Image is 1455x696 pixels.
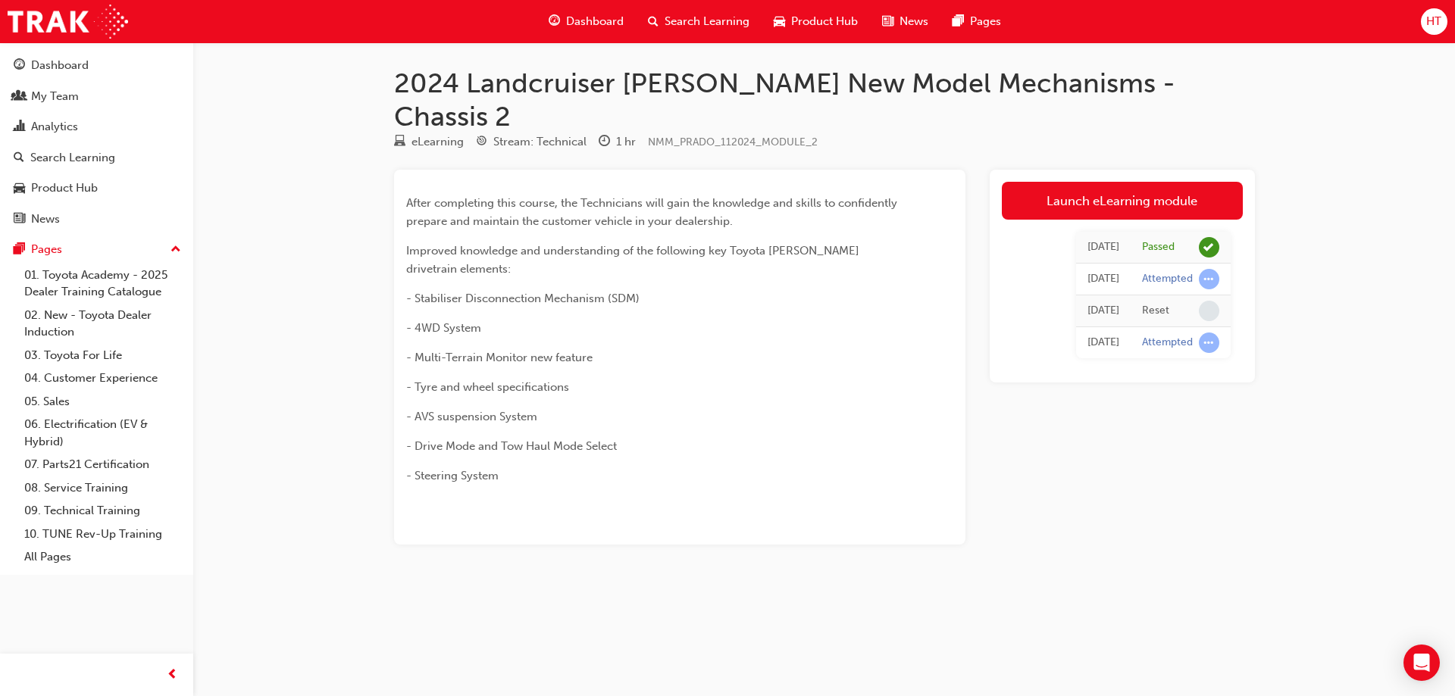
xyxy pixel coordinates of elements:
[648,136,818,148] span: Learning resource code
[8,5,128,39] img: Trak
[774,12,785,31] span: car-icon
[1199,269,1219,289] span: learningRecordVerb_ATTEMPT-icon
[18,390,187,414] a: 05. Sales
[18,499,187,523] a: 09. Technical Training
[31,118,78,136] div: Analytics
[406,196,900,228] span: After completing this course, the Technicians will gain the knowledge and skills to confidently p...
[394,67,1255,133] h1: 2024 Landcruiser [PERSON_NAME] New Model Mechanisms - Chassis 2
[6,83,187,111] a: My Team
[14,213,25,226] span: news-icon
[167,666,178,685] span: prev-icon
[1403,645,1440,681] div: Open Intercom Messenger
[6,205,187,233] a: News
[940,6,1013,37] a: pages-iconPages
[636,6,762,37] a: search-iconSearch Learning
[18,304,187,344] a: 02. New - Toyota Dealer Induction
[394,136,405,149] span: learningResourceType_ELEARNING-icon
[599,133,636,151] div: Duration
[791,13,858,30] span: Product Hub
[18,453,187,476] a: 07. Parts21 Certification
[476,133,587,151] div: Stream
[31,179,98,197] div: Product Hub
[406,380,569,394] span: - Tyre and wheel specifications
[566,13,624,30] span: Dashboard
[406,439,617,453] span: - Drive Mode and Tow Haul Mode Select
[476,136,487,149] span: target-icon
[537,6,636,37] a: guage-iconDashboard
[1087,302,1119,320] div: Sun Apr 27 2025 09:26:12 GMT+1000 (Australian Eastern Standard Time)
[599,136,610,149] span: clock-icon
[18,413,187,453] a: 06. Electrification (EV & Hybrid)
[406,321,481,335] span: - 4WD System
[18,264,187,304] a: 01. Toyota Academy - 2025 Dealer Training Catalogue
[6,236,187,264] button: Pages
[1426,13,1441,30] span: HT
[1199,301,1219,321] span: learningRecordVerb_NONE-icon
[665,13,749,30] span: Search Learning
[14,90,25,104] span: people-icon
[1199,332,1219,353] span: learningRecordVerb_ATTEMPT-icon
[1142,336,1193,350] div: Attempted
[406,244,862,276] span: Improved knowledge and understanding of the following key Toyota [PERSON_NAME] drivetrain elements:
[18,344,187,367] a: 03. Toyota For Life
[1142,304,1169,318] div: Reset
[1002,182,1243,220] a: Launch eLearning module
[6,48,187,236] button: DashboardMy TeamAnalyticsSearch LearningProduct HubNews
[31,241,62,258] div: Pages
[1421,8,1447,35] button: HT
[6,174,187,202] a: Product Hub
[1087,334,1119,351] div: Wed Apr 23 2025 07:17:14 GMT+1000 (Australian Eastern Standard Time)
[648,12,659,31] span: search-icon
[31,88,79,105] div: My Team
[6,51,187,80] a: Dashboard
[900,13,928,30] span: News
[406,410,537,423] span: - AVS suspension System
[18,545,187,569] a: All Pages
[14,59,25,73] span: guage-icon
[1142,272,1193,286] div: Attempted
[14,243,25,257] span: pages-icon
[18,523,187,546] a: 10. TUNE Rev-Up Training
[493,133,587,151] div: Stream: Technical
[6,144,187,172] a: Search Learning
[171,240,181,260] span: up-icon
[953,12,964,31] span: pages-icon
[762,6,870,37] a: car-iconProduct Hub
[30,149,115,167] div: Search Learning
[411,133,464,151] div: eLearning
[18,476,187,500] a: 08. Service Training
[970,13,1001,30] span: Pages
[31,57,89,74] div: Dashboard
[394,133,464,151] div: Type
[6,113,187,141] a: Analytics
[406,292,640,305] span: - Stabiliser Disconnection Mechanism (SDM)
[31,211,60,228] div: News
[14,120,25,134] span: chart-icon
[14,182,25,195] span: car-icon
[406,469,499,482] span: - Steering System
[406,351,593,364] span: - Multi-Terrain Monitor new feature
[1087,239,1119,256] div: Sun Apr 27 2025 10:43:21 GMT+1000 (Australian Eastern Standard Time)
[18,367,187,390] a: 04. Customer Experience
[14,151,24,165] span: search-icon
[870,6,940,37] a: news-iconNews
[1142,240,1175,254] div: Passed
[1199,237,1219,257] span: learningRecordVerb_PASS-icon
[616,133,636,151] div: 1 hr
[882,12,893,31] span: news-icon
[1087,270,1119,288] div: Sun Apr 27 2025 09:26:13 GMT+1000 (Australian Eastern Standard Time)
[549,12,560,31] span: guage-icon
